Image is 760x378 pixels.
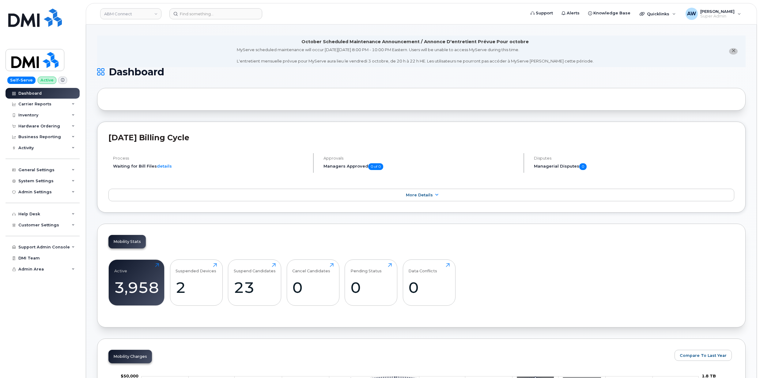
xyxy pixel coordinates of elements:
button: Compare To Last Year [675,350,732,361]
button: close notification [729,48,738,55]
a: details [157,164,172,168]
div: Data Conflicts [408,263,437,273]
h5: Managerial Disputes [534,163,734,170]
div: October Scheduled Maintenance Announcement / Annonce D'entretient Prévue Pour octobre [301,39,529,45]
a: Cancel Candidates0 [292,263,334,302]
div: 0 [292,278,334,297]
div: 23 [234,278,276,297]
h4: Disputes [534,156,734,161]
div: Cancel Candidates [292,263,330,273]
h4: Process [113,156,308,161]
div: 3,958 [114,278,159,297]
a: Suspend Candidates23 [234,263,276,302]
li: Waiting for Bill Files [113,163,308,169]
span: 0 [579,163,587,170]
div: Suspended Devices [176,263,216,273]
span: Compare To Last Year [680,353,727,358]
span: More Details [406,193,433,197]
div: Active [114,263,127,273]
h2: [DATE] Billing Cycle [108,133,734,142]
a: Pending Status0 [350,263,392,302]
div: 0 [408,278,450,297]
a: Suspended Devices2 [176,263,217,302]
a: Data Conflicts0 [408,263,450,302]
div: MyServe scheduled maintenance will occur [DATE][DATE] 8:00 PM - 10:00 PM Eastern. Users will be u... [237,47,594,64]
h4: Approvals [323,156,518,161]
div: 2 [176,278,217,297]
div: 0 [350,278,392,297]
a: Active3,958 [114,263,159,302]
div: Suspend Candidates [234,263,276,273]
span: 0 of 0 [368,163,383,170]
div: Pending Status [350,263,382,273]
span: Dashboard [109,67,164,77]
h5: Managers Approved [323,163,518,170]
